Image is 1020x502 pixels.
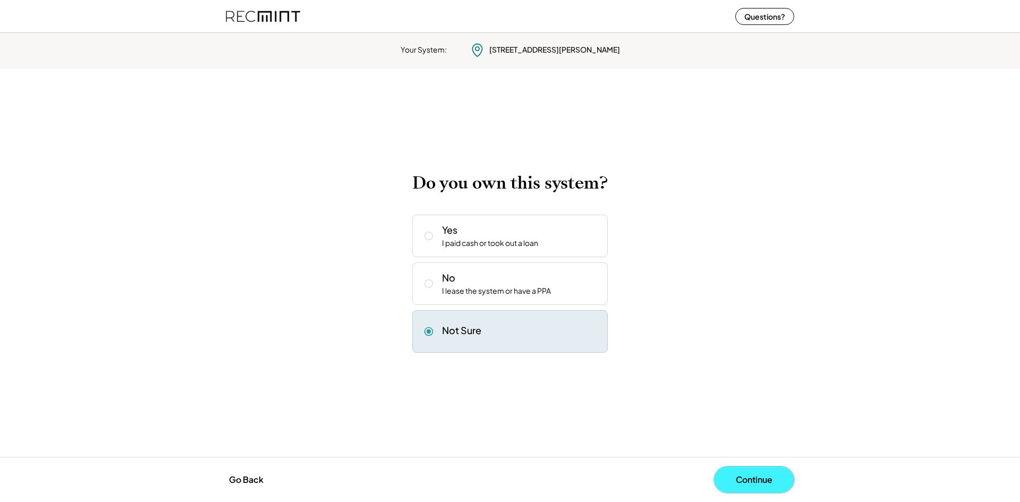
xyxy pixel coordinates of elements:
button: Questions? [735,8,794,25]
div: Yes [442,223,457,236]
div: Not Sure [442,324,481,336]
div: Your System: [401,45,447,55]
button: Continue [714,466,794,493]
div: [STREET_ADDRESS][PERSON_NAME] [489,45,620,55]
h2: Do you own this system? [412,173,608,193]
button: Go Back [226,468,267,491]
img: recmint-logotype%403x%20%281%29.jpeg [226,2,300,30]
div: I lease the system or have a PPA [442,286,551,296]
div: No [442,271,455,284]
div: I paid cash or took out a loan [442,238,538,249]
